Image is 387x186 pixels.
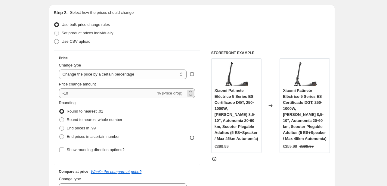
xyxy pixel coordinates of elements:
span: Use CSV upload [62,39,91,44]
span: % (Price drop) [157,91,182,95]
p: Select how the prices should change [70,10,134,16]
div: €359.99 [283,144,297,150]
h2: Step 2. [54,10,68,16]
span: Use bulk price change rules [62,22,110,27]
span: Round to nearest .01 [67,109,103,113]
button: What's the compare at price? [91,169,142,174]
h6: STOREFRONT EXAMPLE [211,51,330,55]
span: End prices in a certain number [67,134,120,139]
div: €399.99 [215,144,229,150]
span: Change type [59,63,81,67]
strike: €399.99 [299,144,314,150]
span: Price change amount [59,82,96,86]
span: Change type [59,177,81,181]
h3: Price [59,56,68,60]
span: Xiaomi Patinete Eléctrico 5 Series ES Certificado DGT, 250-1000W, [PERSON_NAME] 8,5-10", Autonomí... [215,88,258,141]
img: 61A2fJUkOpL._AC_SL1500_80x.jpg [224,62,248,86]
span: Round to nearest whole number [67,117,122,122]
h3: Compare at price [59,169,88,174]
img: 61A2fJUkOpL._AC_SL1500_80x.jpg [293,62,317,86]
span: Show rounding direction options? [67,147,125,152]
span: End prices in .99 [67,126,96,130]
span: Rounding [59,101,76,105]
input: -15 [59,88,156,98]
span: Set product prices individually [62,31,113,35]
div: help [189,71,195,77]
span: Xiaomi Patinete Eléctrico 5 Series ES Certificado DGT, 250-1000W, [PERSON_NAME] 8,5-10", Autonomí... [283,88,327,141]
